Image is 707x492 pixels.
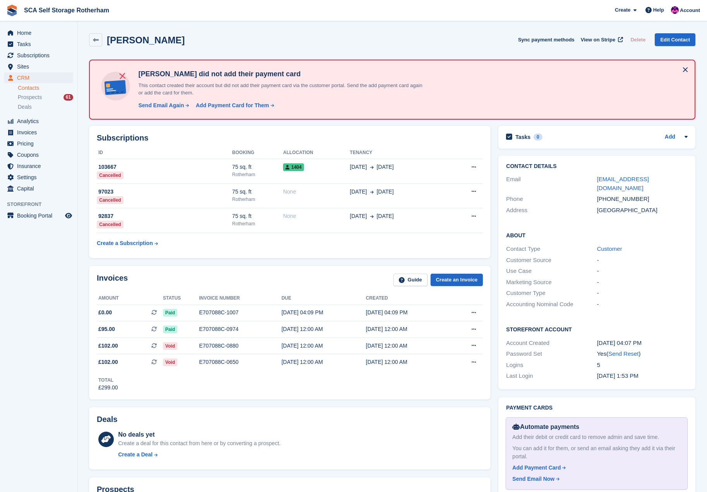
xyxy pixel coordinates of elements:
img: no-card-linked-e7822e413c904bf8b177c4d89f31251c4716f9871600ec3ca5bfc59e148c83f4.svg [99,70,132,103]
a: menu [4,210,73,221]
div: - [597,256,688,265]
div: Customer Source [506,256,597,265]
a: Edit Contact [655,33,695,46]
div: Create a Subscription [97,239,153,247]
span: [DATE] [350,163,367,171]
span: Sites [17,61,63,72]
div: You can add it for them, or send an email asking they add it via their portal. [512,444,681,461]
button: Sync payment methods [518,33,575,46]
span: Coupons [17,149,63,160]
a: Customer [597,245,622,252]
a: menu [4,72,73,83]
div: E707088C-1007 [199,309,281,317]
div: 92837 [97,212,232,220]
span: Paid [163,326,177,333]
div: 0 [534,134,542,141]
div: Marketing Source [506,278,597,287]
div: [GEOGRAPHIC_DATA] [597,206,688,215]
a: menu [4,138,73,149]
div: E707088C-0974 [199,325,281,333]
span: Booking Portal [17,210,63,221]
div: 75 sq. ft [232,188,283,196]
div: - [597,300,688,309]
div: 75 sq. ft [232,212,283,220]
div: Cancelled [97,171,124,179]
a: View on Stripe [578,33,625,46]
th: Amount [97,292,163,305]
a: menu [4,61,73,72]
a: Add Payment Card for Them [193,101,275,110]
div: [DATE] 12:00 AM [281,325,366,333]
span: £102.00 [98,358,118,366]
p: This contact created their account but did not add their payment card via the customer portal. Se... [135,82,426,97]
a: Prospects 61 [18,93,73,101]
span: [DATE] [350,188,367,196]
th: Allocation [283,147,350,159]
h2: Deals [97,415,117,424]
div: [DATE] 04:09 PM [366,309,450,317]
h2: Subscriptions [97,134,483,142]
h2: Storefront Account [506,325,688,333]
span: £0.00 [98,309,112,317]
a: Add Payment Card [512,464,678,472]
a: menu [4,27,73,38]
span: View on Stripe [581,36,615,44]
div: Use Case [506,267,597,276]
a: menu [4,116,73,127]
div: Total [98,377,118,384]
span: Help [653,6,664,14]
a: menu [4,50,73,61]
div: Email [506,175,597,192]
div: Contact Type [506,245,597,254]
div: [DATE] 04:07 PM [597,339,688,348]
div: Send Email Now [512,475,554,483]
h2: Contact Details [506,163,688,170]
div: [DATE] 12:00 AM [366,325,450,333]
span: Analytics [17,116,63,127]
div: [DATE] 12:00 AM [366,358,450,366]
div: 97023 [97,188,232,196]
span: [DATE] [377,212,394,220]
div: Rotherham [232,196,283,203]
img: Sam Chapman [671,6,679,14]
span: £102.00 [98,342,118,350]
div: Cancelled [97,196,124,204]
a: Create an Invoice [431,274,483,286]
span: Settings [17,172,63,183]
h2: Invoices [97,274,128,286]
div: Accounting Nominal Code [506,300,597,309]
th: Created [366,292,450,305]
span: Subscriptions [17,50,63,61]
div: None [283,188,350,196]
th: Booking [232,147,283,159]
th: ID [97,147,232,159]
div: [DATE] 04:09 PM [281,309,366,317]
time: 2025-09-10 12:53:42 UTC [597,372,638,379]
div: - [597,278,688,287]
span: Home [17,27,63,38]
div: Automate payments [512,422,681,432]
div: [DATE] 12:00 AM [281,358,366,366]
span: [DATE] [350,212,367,220]
th: Invoice number [199,292,281,305]
div: Create a Deal [118,451,153,459]
th: Status [163,292,199,305]
div: Create a deal for this contact from here or by converting a prospect. [118,439,280,447]
a: menu [4,183,73,194]
a: Guide [393,274,427,286]
a: SCA Self Storage Rotherham [21,4,112,17]
h2: About [506,231,688,239]
span: Invoices [17,127,63,138]
a: Create a Subscription [97,236,158,250]
div: E707088C-0650 [199,358,281,366]
h2: Tasks [515,134,530,141]
div: Add their debit or credit card to remove admin and save time. [512,433,681,441]
div: None [283,212,350,220]
div: Password Set [506,350,597,358]
div: Customer Type [506,289,597,298]
div: - [597,289,688,298]
div: Rotherham [232,220,283,227]
a: Send Reset [608,350,638,357]
div: Yes [597,350,688,358]
div: 103667 [97,163,232,171]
